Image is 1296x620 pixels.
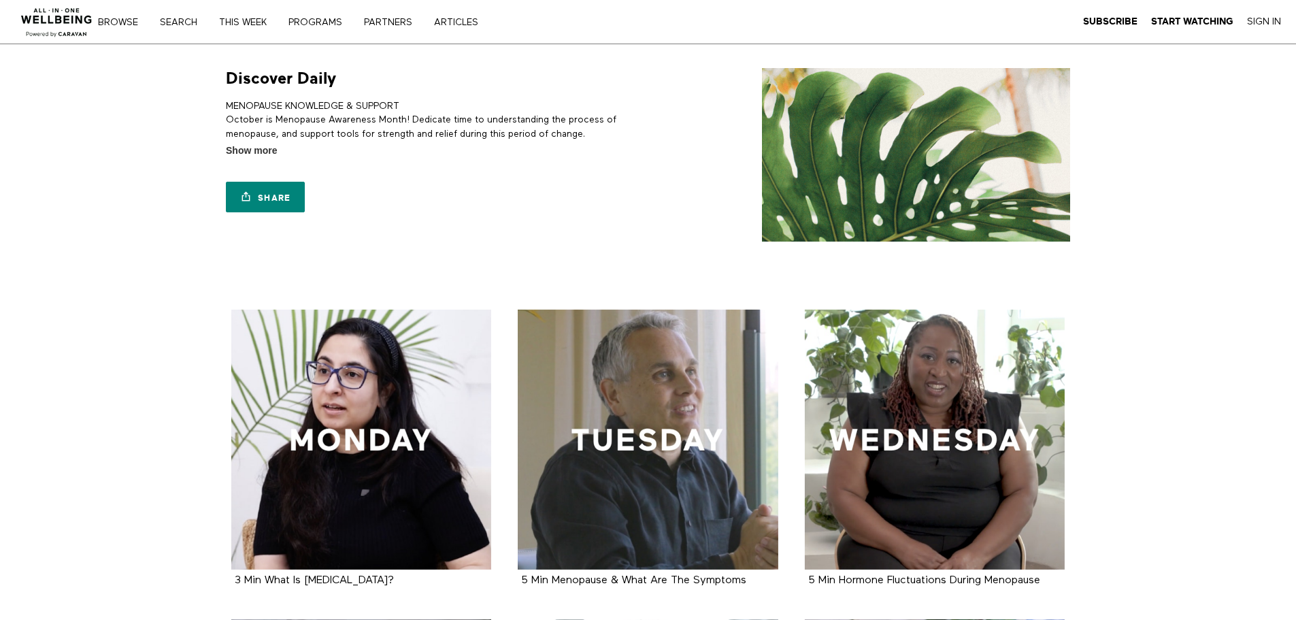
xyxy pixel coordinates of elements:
strong: Start Watching [1151,16,1233,27]
strong: 3 Min What Is Perimenopause? [235,575,394,586]
a: THIS WEEK [214,18,281,27]
a: Share [226,182,305,212]
span: Show more [226,144,277,158]
a: 3 Min What Is Perimenopause? [231,310,492,570]
a: Sign In [1247,16,1281,28]
p: MENOPAUSE KNOWLEDGE & SUPPORT October is Menopause Awareness Month! Dedicate time to understandin... [226,99,643,141]
a: Browse [93,18,152,27]
h1: Discover Daily [226,68,336,89]
a: Search [155,18,212,27]
strong: 5 Min Hormone Fluctuations During Menopause [808,575,1040,586]
strong: Subscribe [1083,16,1137,27]
img: Discover Daily [762,68,1070,242]
a: ARTICLES [429,18,493,27]
a: 5 Min Menopause & What Are The Symptoms [518,310,778,570]
a: 5 Min Menopause & What Are The Symptoms [521,575,746,585]
a: 3 Min What Is [MEDICAL_DATA]? [235,575,394,585]
strong: 5 Min Menopause & What Are The Symptoms [521,575,746,586]
a: 5 Min Hormone Fluctuations During Menopause [808,575,1040,585]
nav: Primary [107,15,506,29]
a: 5 Min Hormone Fluctuations During Menopause [805,310,1065,570]
a: Start Watching [1151,16,1233,28]
a: PARTNERS [359,18,427,27]
a: Subscribe [1083,16,1137,28]
a: PROGRAMS [284,18,356,27]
